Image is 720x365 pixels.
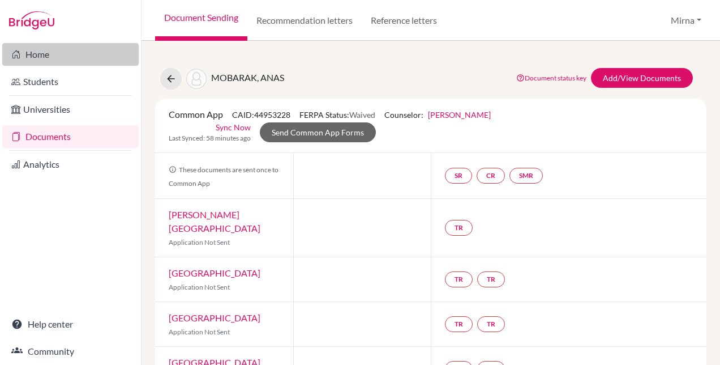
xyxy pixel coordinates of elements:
a: SR [445,168,472,184]
a: [PERSON_NAME] [428,110,491,120]
a: CR [477,168,505,184]
a: TR [445,271,473,287]
a: TR [477,271,505,287]
a: Students [2,70,139,93]
span: MOBARAK, ANAS [211,72,284,83]
a: Home [2,43,139,66]
a: TR [445,220,473,236]
span: CAID: 44953228 [232,110,290,120]
span: Last Synced: 58 minutes ago [169,133,251,143]
a: SMR [509,168,543,184]
a: Add/View Documents [591,68,693,88]
a: Universities [2,98,139,121]
a: [GEOGRAPHIC_DATA] [169,312,260,323]
a: Document status key [516,74,586,82]
a: Send Common App Forms [260,122,376,142]
button: Mirna [666,10,706,31]
span: Common App [169,109,223,120]
img: Bridge-U [9,11,54,29]
a: Documents [2,125,139,148]
span: Counselor: [384,110,491,120]
a: TR [445,316,473,332]
span: Application Not Sent [169,328,230,336]
a: Sync Now [216,121,251,133]
span: These documents are sent once to Common App [169,165,278,188]
span: FERPA Status: [299,110,375,120]
a: Community [2,340,139,363]
a: TR [477,316,505,332]
a: Help center [2,313,139,336]
a: [PERSON_NAME][GEOGRAPHIC_DATA] [169,209,260,234]
span: Waived [349,110,375,120]
a: [GEOGRAPHIC_DATA] [169,268,260,278]
span: Application Not Sent [169,283,230,291]
a: Analytics [2,153,139,176]
span: Application Not Sent [169,238,230,247]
